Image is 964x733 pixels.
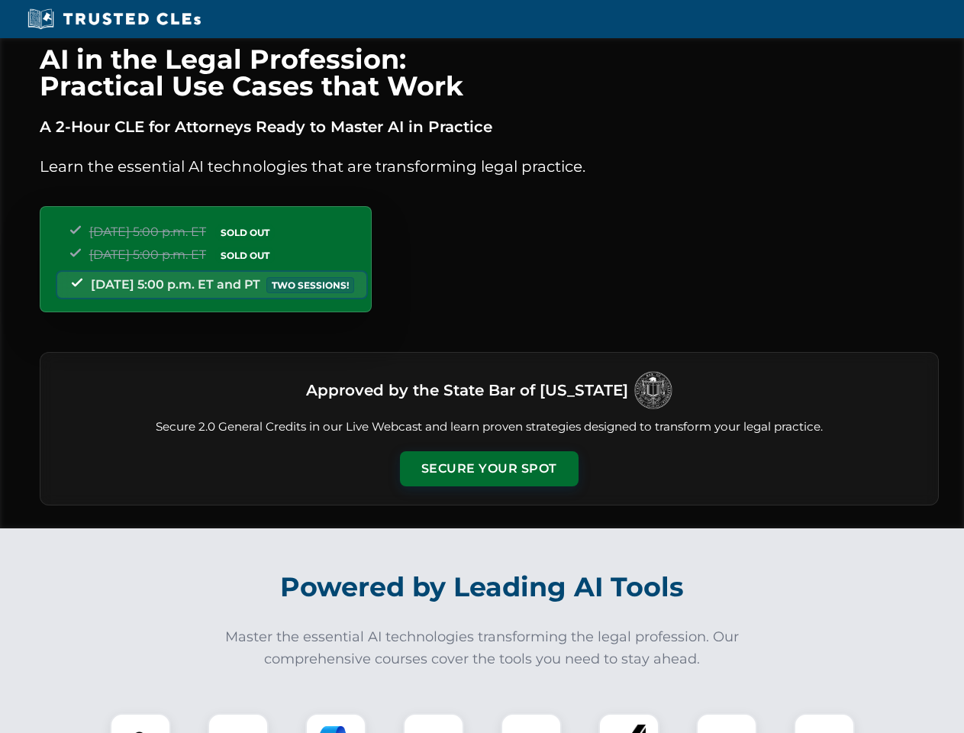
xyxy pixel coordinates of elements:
p: A 2-Hour CLE for Attorneys Ready to Master AI in Practice [40,115,939,139]
span: [DATE] 5:00 p.m. ET [89,224,206,239]
p: Master the essential AI technologies transforming the legal profession. Our comprehensive courses... [215,626,750,670]
h3: Approved by the State Bar of [US_STATE] [306,376,628,404]
span: [DATE] 5:00 p.m. ET [89,247,206,262]
span: SOLD OUT [215,247,275,263]
h2: Powered by Leading AI Tools [60,560,905,614]
button: Secure Your Spot [400,451,579,486]
img: Trusted CLEs [23,8,205,31]
img: Logo [634,371,672,409]
p: Secure 2.0 General Credits in our Live Webcast and learn proven strategies designed to transform ... [59,418,920,436]
h1: AI in the Legal Profession: Practical Use Cases that Work [40,46,939,99]
span: SOLD OUT [215,224,275,241]
p: Learn the essential AI technologies that are transforming legal practice. [40,154,939,179]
